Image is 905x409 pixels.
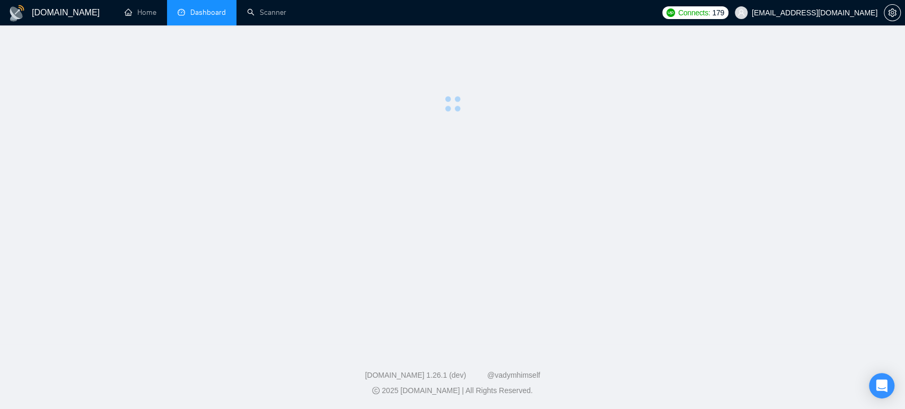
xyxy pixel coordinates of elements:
[884,8,900,17] span: setting
[737,9,745,16] span: user
[178,8,185,16] span: dashboard
[247,8,286,17] a: searchScanner
[190,8,226,17] span: Dashboard
[125,8,156,17] a: homeHome
[666,8,675,17] img: upwork-logo.png
[712,7,724,19] span: 179
[869,373,894,398] div: Open Intercom Messenger
[678,7,710,19] span: Connects:
[8,385,897,396] div: 2025 [DOMAIN_NAME] | All Rights Reserved.
[365,371,466,379] a: [DOMAIN_NAME] 1.26.1 (dev)
[8,5,25,22] img: logo
[884,4,901,21] button: setting
[884,8,901,17] a: setting
[372,387,380,394] span: copyright
[487,371,540,379] a: @vadymhimself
